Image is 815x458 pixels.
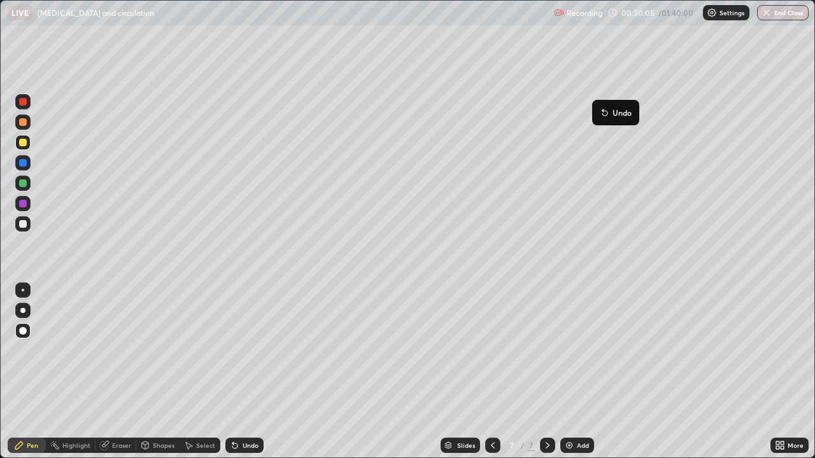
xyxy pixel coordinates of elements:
[554,8,564,18] img: recording.375f2c34.svg
[597,105,634,120] button: Undo
[27,442,38,448] div: Pen
[153,442,174,448] div: Shapes
[38,8,154,18] p: [MEDICAL_DATA] and circulation
[567,8,602,18] p: Recording
[457,442,475,448] div: Slides
[112,442,131,448] div: Eraser
[707,8,717,18] img: class-settings-icons
[11,8,29,18] p: LIVE
[788,442,804,448] div: More
[521,441,525,449] div: /
[757,5,809,20] button: End Class
[62,442,90,448] div: Highlight
[613,108,632,118] p: Undo
[527,440,535,451] div: 7
[719,10,744,16] p: Settings
[196,442,215,448] div: Select
[762,8,772,18] img: end-class-cross
[243,442,259,448] div: Undo
[506,441,518,449] div: 7
[577,442,589,448] div: Add
[564,440,574,450] img: add-slide-button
